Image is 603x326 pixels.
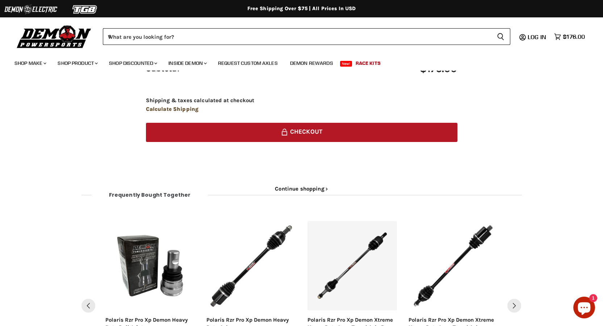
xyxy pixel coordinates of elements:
[550,32,589,42] a: $176.00
[104,56,162,71] a: Shop Discounted
[103,28,491,45] input: When autocomplete results are available use up and down arrows to review and enter to select
[103,28,510,45] form: Product
[9,53,583,71] ul: Main menu
[9,56,51,71] a: Shop Make
[409,221,498,310] a: Polaris RZR PRO XP Demon Xtreme Heavy Duty Long Travel AxlePolaris RZR PRO XP Demon Xtreme Heavy ...
[307,221,397,310] img: Polaris RZR PRO XP Demon Xtreme Heavy Duty Long Travel Axle Race Spec 4340
[146,96,457,113] div: Shipping & taxes calculated at checkout
[146,123,457,142] button: Checkout
[14,24,94,49] img: Demon Powersports
[58,3,112,16] img: TGB Logo 2
[528,33,546,41] span: Log in
[350,56,386,71] a: Race Kits
[571,297,597,320] inbox-online-store-chat: Shopify online store chat
[491,28,510,45] button: Search
[146,105,199,113] button: Calculate Shipping
[213,56,283,71] a: Request Custom Axles
[4,3,58,16] img: Demon Electric Logo 2
[146,155,457,171] iframe: PayPal-paypal
[52,56,102,71] a: Shop Product
[340,61,352,67] span: New!
[12,5,591,12] div: Free Shipping Over $75 | All Prices In USD
[307,221,397,310] a: Polaris RZR PRO XP Demon Xtreme Heavy Duty Long Travel Axle Race Spec 4340Select options
[563,33,585,40] span: $176.00
[507,299,521,313] button: Next
[524,34,550,40] a: Log in
[92,192,208,198] span: Frequently bought together
[81,299,95,313] button: Pervious
[146,186,457,192] a: Continue shopping
[206,221,296,310] a: Polaris RZR PRO XP Demon Heavy Duty AxlePolaris RZR PRO XP Demon Heavy Duty AxleSelect options
[285,56,339,71] a: Demon Rewards
[163,56,211,71] a: Inside Demon
[105,221,195,310] a: Polaris RZR PRO XP Demon Heavy Duty Ball JointPolaris RZR PRO XP Demon Heavy Duty Ball JointSelec...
